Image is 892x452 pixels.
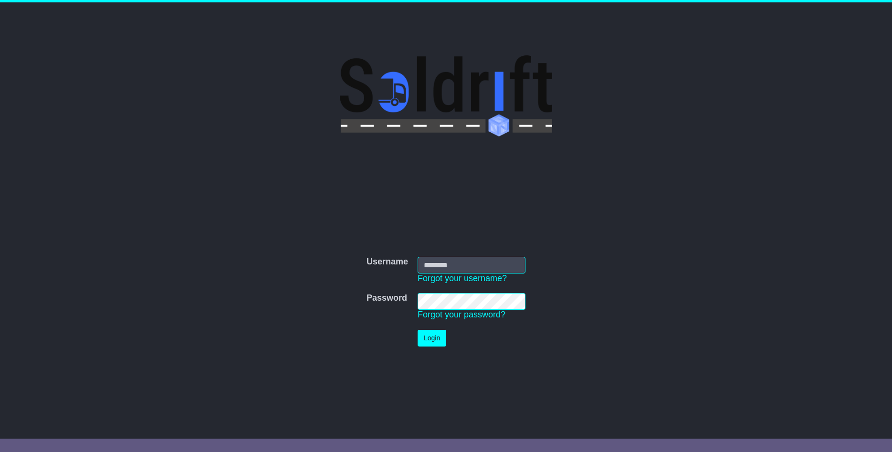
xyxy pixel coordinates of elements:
label: Username [367,257,408,267]
a: Forgot your username? [418,273,507,283]
img: Soldrift Pty Ltd [340,55,552,137]
button: Login [418,330,446,347]
label: Password [367,293,407,304]
a: Forgot your password? [418,310,505,319]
